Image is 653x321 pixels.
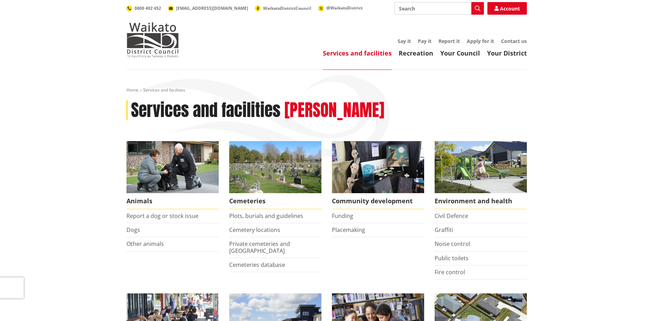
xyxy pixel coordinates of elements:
[318,5,363,11] a: @WaikatoDistrict
[438,38,460,44] a: Report it
[229,226,280,234] a: Cemetery locations
[435,240,470,248] a: Noise control
[131,100,281,121] h1: Services and facilities
[126,193,219,209] span: Animals
[284,100,384,121] h2: [PERSON_NAME]
[435,141,527,209] a: New housing in Pokeno Environment and health
[326,5,363,11] span: @WaikatoDistrict
[440,49,480,57] a: Your Council
[255,5,311,11] a: WaikatoDistrictCouncil
[487,49,527,57] a: Your District
[126,87,138,93] a: Home
[332,193,424,209] span: Community development
[126,5,161,11] a: 0800 492 452
[229,141,321,209] a: Huntly Cemetery Cemeteries
[323,49,392,57] a: Services and facilities
[501,38,527,44] a: Contact us
[394,2,484,15] input: Search input
[229,212,303,220] a: Plots, burials and guidelines
[126,22,179,57] img: Waikato District Council - Te Kaunihera aa Takiwaa o Waikato
[332,212,353,220] a: Funding
[399,49,433,57] a: Recreation
[332,141,424,209] a: Matariki Travelling Suitcase Art Exhibition Community development
[332,226,365,234] a: Placemaking
[143,87,185,93] span: Services and facilities
[435,141,527,193] img: New housing in Pokeno
[435,226,453,234] a: Graffiti
[176,5,248,11] span: [EMAIL_ADDRESS][DOMAIN_NAME]
[126,212,198,220] a: Report a dog or stock issue
[435,193,527,209] span: Environment and health
[398,38,411,44] a: Say it
[487,2,527,15] a: Account
[168,5,248,11] a: [EMAIL_ADDRESS][DOMAIN_NAME]
[126,240,164,248] a: Other animals
[435,212,468,220] a: Civil Defence
[332,141,424,193] img: Matariki Travelling Suitcase Art Exhibition
[229,193,321,209] span: Cemeteries
[126,141,219,193] img: Animal Control
[126,226,140,234] a: Dogs
[229,240,290,254] a: Private cemeteries and [GEOGRAPHIC_DATA]
[467,38,494,44] a: Apply for it
[418,38,431,44] a: Pay it
[229,261,285,269] a: Cemeteries database
[229,141,321,193] img: Huntly Cemetery
[126,141,219,209] a: Waikato District Council Animal Control team Animals
[126,87,527,93] nav: breadcrumb
[135,5,161,11] span: 0800 492 452
[435,268,465,276] a: Fire control
[263,5,311,11] span: WaikatoDistrictCouncil
[435,254,469,262] a: Public toilets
